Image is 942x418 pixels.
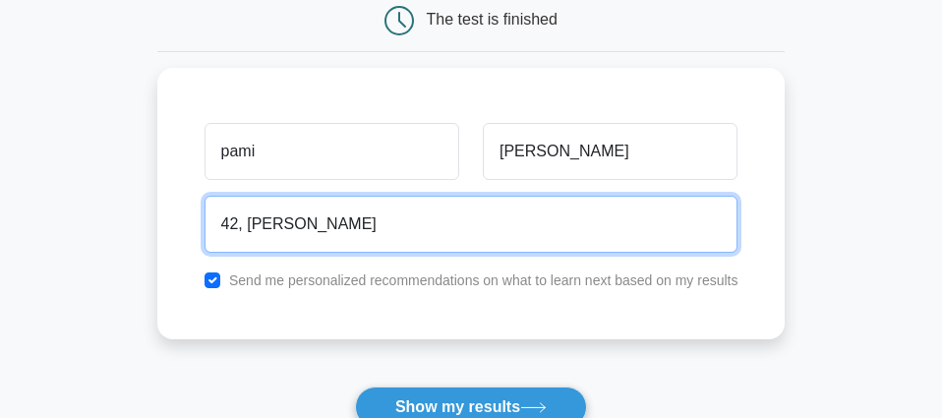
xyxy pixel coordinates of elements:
input: Last name [483,123,737,180]
input: First name [205,123,459,180]
div: The test is finished [427,11,558,28]
label: Send me personalized recommendations on what to learn next based on my results [229,272,738,288]
input: Email [205,196,738,253]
